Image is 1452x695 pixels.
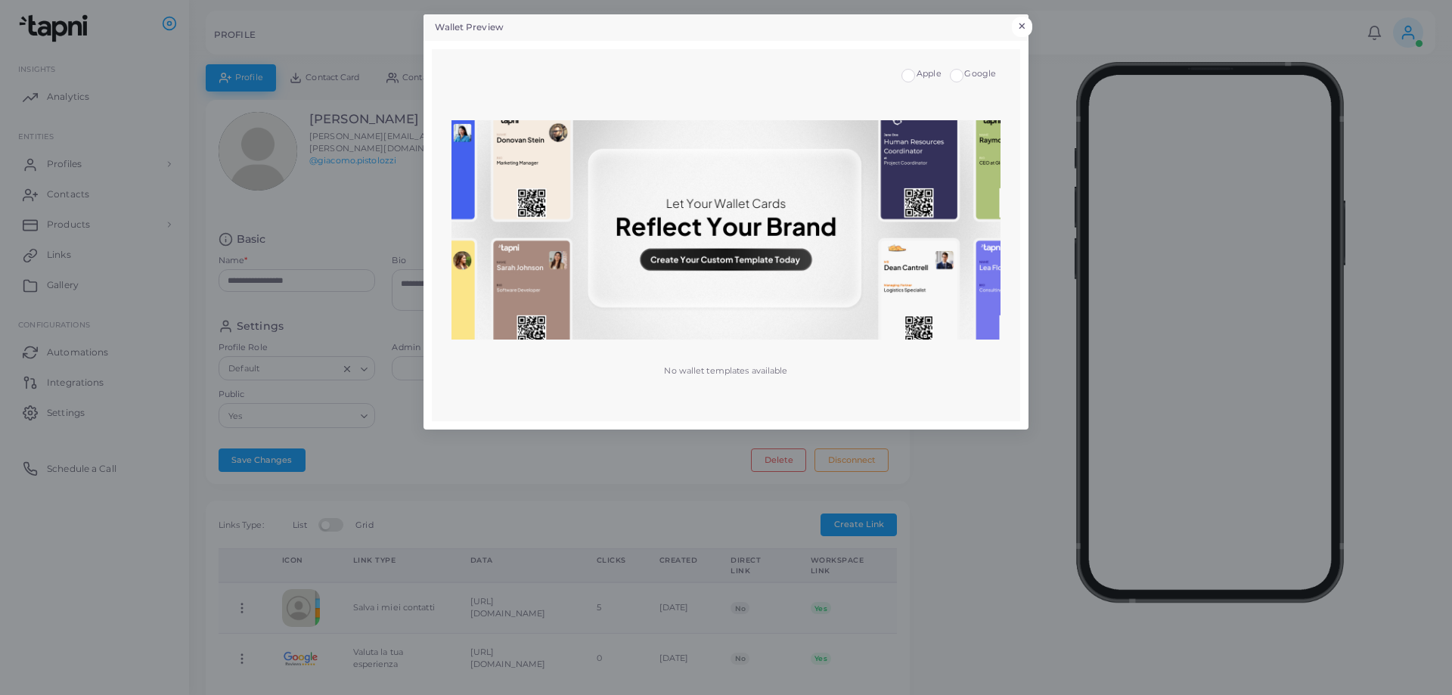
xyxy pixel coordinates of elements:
[917,68,942,79] span: Apple
[435,21,504,34] h5: Wallet Preview
[964,68,996,79] span: Google
[664,365,787,377] p: No wallet templates available
[1012,17,1032,36] button: Close
[451,120,1000,340] img: No wallet templates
